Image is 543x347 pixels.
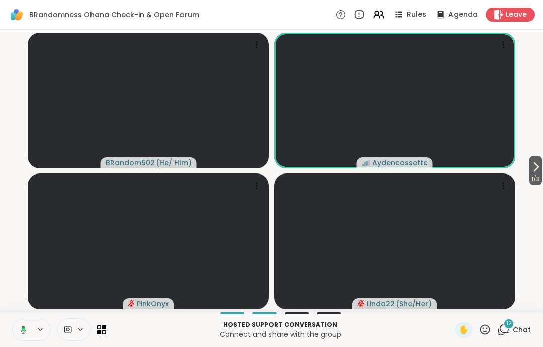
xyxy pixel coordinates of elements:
span: ( He/ Him ) [156,158,192,168]
span: BRandomness Ohana Check-in & Open Forum [29,10,199,20]
span: Aydencossette [372,158,428,168]
span: ✋ [459,324,469,336]
span: Linda22 [367,299,395,309]
span: Agenda [448,10,478,20]
span: audio-muted [128,300,135,307]
span: Chat [513,325,531,335]
span: Rules [407,10,426,20]
span: PinkOnyx [137,299,169,309]
span: BRandom502 [106,158,155,168]
button: 1/3 [529,156,542,185]
span: 1 / 3 [529,173,542,185]
img: ShareWell Logomark [8,6,25,23]
span: Leave [506,10,527,20]
span: ( She/Her ) [396,299,432,309]
span: 12 [506,319,512,328]
p: Hosted support conversation [112,320,448,329]
p: Connect and share with the group [112,329,448,339]
span: audio-muted [357,300,365,307]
